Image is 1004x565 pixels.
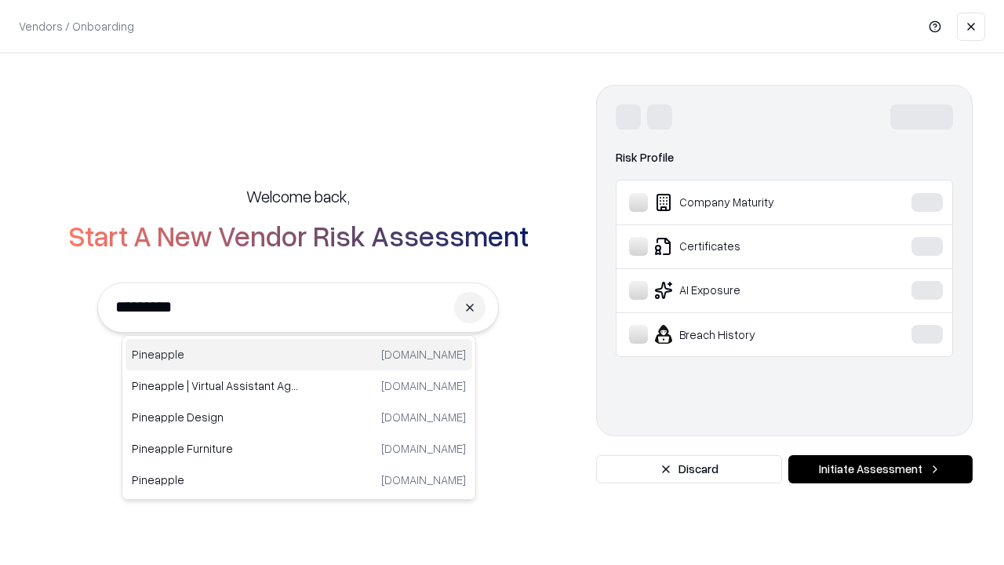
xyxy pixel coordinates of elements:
[381,440,466,457] p: [DOMAIN_NAME]
[246,185,350,207] h5: Welcome back,
[132,377,299,394] p: Pineapple | Virtual Assistant Agency
[629,193,864,212] div: Company Maturity
[132,472,299,488] p: Pineapple
[132,346,299,363] p: Pineapple
[132,409,299,425] p: Pineapple Design
[381,377,466,394] p: [DOMAIN_NAME]
[132,440,299,457] p: Pineapple Furniture
[381,409,466,425] p: [DOMAIN_NAME]
[629,281,864,300] div: AI Exposure
[68,220,529,251] h2: Start A New Vendor Risk Assessment
[122,335,476,500] div: Suggestions
[381,346,466,363] p: [DOMAIN_NAME]
[629,325,864,344] div: Breach History
[629,237,864,256] div: Certificates
[616,148,953,167] div: Risk Profile
[788,455,973,483] button: Initiate Assessment
[19,18,134,35] p: Vendors / Onboarding
[596,455,782,483] button: Discard
[381,472,466,488] p: [DOMAIN_NAME]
